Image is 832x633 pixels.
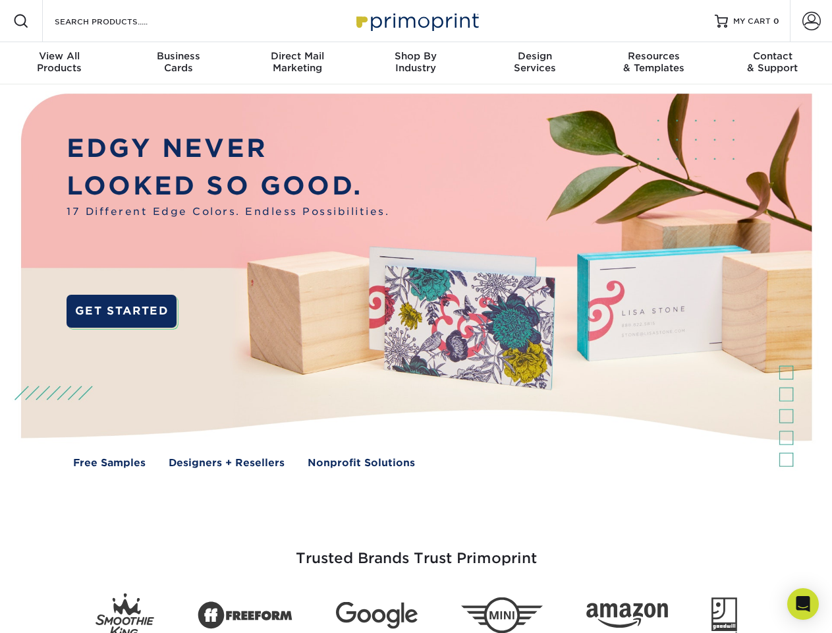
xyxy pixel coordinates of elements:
div: & Templates [594,50,713,74]
a: DesignServices [476,42,594,84]
p: EDGY NEVER [67,130,389,167]
span: Contact [713,50,832,62]
a: Free Samples [73,456,146,471]
a: Nonprofit Solutions [308,456,415,471]
iframe: Google Customer Reviews [3,593,112,628]
div: Industry [356,50,475,74]
span: Resources [594,50,713,62]
p: LOOKED SO GOOD. [67,167,389,205]
a: GET STARTED [67,295,177,328]
a: Resources& Templates [594,42,713,84]
a: Designers + Resellers [169,456,285,471]
span: 17 Different Edge Colors. Endless Possibilities. [67,204,389,220]
span: 0 [773,16,779,26]
span: MY CART [733,16,771,27]
img: Primoprint [350,7,482,35]
div: Open Intercom Messenger [787,588,819,620]
img: Google [336,602,418,629]
div: Marketing [238,50,356,74]
a: Shop ByIndustry [356,42,475,84]
span: Design [476,50,594,62]
div: Cards [119,50,237,74]
span: Direct Mail [238,50,356,62]
h3: Trusted Brands Trust Primoprint [31,518,802,583]
span: Shop By [356,50,475,62]
input: SEARCH PRODUCTS..... [53,13,182,29]
img: Amazon [586,603,668,628]
div: & Support [713,50,832,74]
a: Contact& Support [713,42,832,84]
span: Business [119,50,237,62]
img: Goodwill [711,597,737,633]
div: Services [476,50,594,74]
a: BusinessCards [119,42,237,84]
a: Direct MailMarketing [238,42,356,84]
